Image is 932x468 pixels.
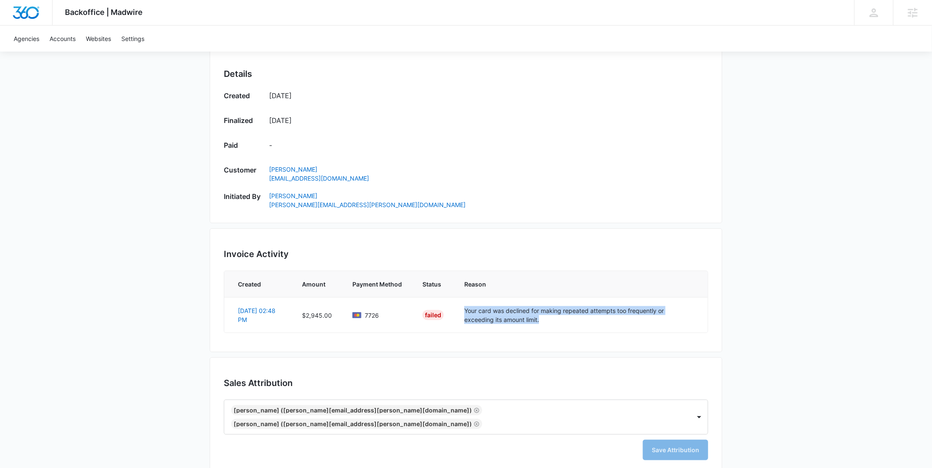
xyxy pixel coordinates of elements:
[292,297,342,333] td: $2,945.00
[234,421,472,427] div: [PERSON_NAME] ([PERSON_NAME][EMAIL_ADDRESS][PERSON_NAME][DOMAIN_NAME])
[464,280,694,289] span: Reason
[269,165,708,183] a: [PERSON_NAME][EMAIL_ADDRESS][DOMAIN_NAME]
[302,280,332,289] span: Amount
[224,67,708,80] h2: Details
[269,191,708,209] a: [PERSON_NAME][PERSON_NAME][EMAIL_ADDRESS][PERSON_NAME][DOMAIN_NAME]
[472,407,480,413] div: Remove Matt Sheffer (matt.sheffer@madwire.com)
[224,191,261,206] h3: Initiated By
[238,307,275,323] a: [DATE] 02:48 PM
[65,8,143,17] span: Backoffice | Madwire
[352,280,402,289] span: Payment Method
[269,140,708,150] p: -
[422,280,444,289] span: Status
[365,311,379,320] span: Mastercard ending with
[269,91,708,101] p: [DATE]
[224,248,708,260] h2: Invoice Activity
[234,407,472,413] div: [PERSON_NAME] ([PERSON_NAME][EMAIL_ADDRESS][PERSON_NAME][DOMAIN_NAME])
[224,91,261,103] h3: Created
[269,115,708,126] p: [DATE]
[224,140,261,153] h3: Paid
[81,26,116,52] a: Websites
[472,421,480,427] div: Remove Ryan Sipes (Ryan.Sipes@madwire.com)
[224,377,708,389] h2: Sales Attribution
[9,26,44,52] a: Agencies
[454,297,708,333] td: Your card was declined for making repeated attempts too frequently or exceeding its amount limit.
[44,26,81,52] a: Accounts
[224,165,261,179] h3: Customer
[224,115,261,128] h3: Finalized
[238,280,281,289] span: Created
[422,310,444,320] div: Failed
[116,26,149,52] a: Settings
